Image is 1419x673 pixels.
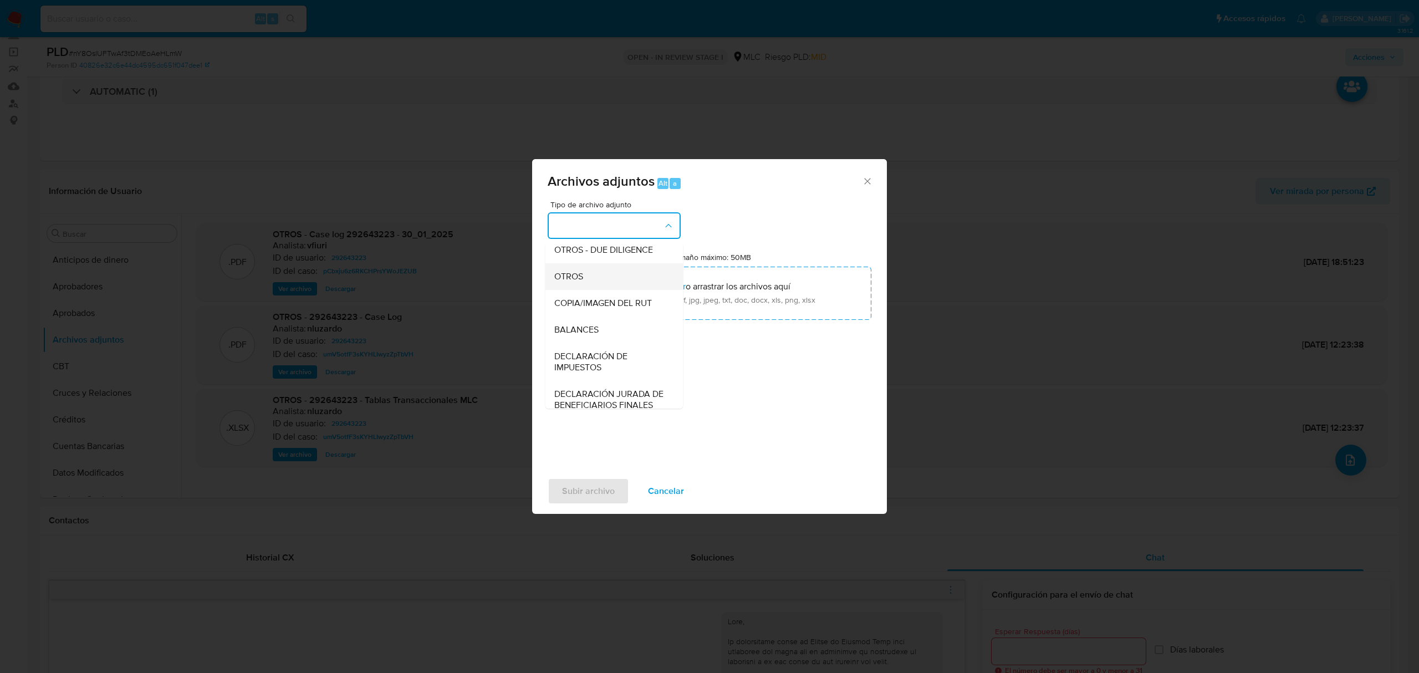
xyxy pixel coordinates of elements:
span: Cancelar [648,479,684,503]
ul: Tipo de archivo adjunto [545,77,683,671]
span: COPIA/IMAGEN DEL RUT [554,298,652,309]
span: Tipo de archivo adjunto [550,201,683,208]
label: Tamaño máximo: 50MB [672,252,751,262]
span: Archivos adjuntos [548,171,655,191]
span: OTROS - DUE DILIGENCE [554,244,653,256]
span: DECLARACIÓN JURADA DE BENEFICIARIOS FINALES [554,389,667,411]
button: Cancelar [634,478,698,504]
span: DECLARACIÓN DE IMPUESTOS [554,351,667,373]
button: Cerrar [862,176,872,186]
span: BALANCES [554,324,599,335]
span: OTROS [554,271,583,282]
span: a [673,178,677,188]
span: Alt [659,178,667,188]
